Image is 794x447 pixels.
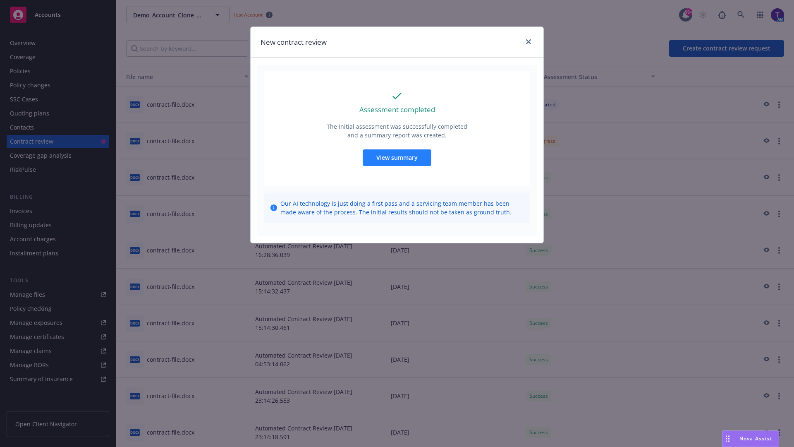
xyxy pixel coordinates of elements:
div: Drag to move [722,431,733,447]
span: Our AI technology is just doing a first pass and a servicing team member has been made aware of t... [280,199,524,216]
p: The initial assessment was successfully completed and a summary report was created. [326,122,468,139]
button: Nova Assist [722,430,779,447]
a: close [524,37,533,47]
h1: New contract review [261,37,327,48]
span: View summary [376,154,418,161]
span: Nova Assist [739,435,772,442]
p: Assessment completed [359,104,435,115]
button: View summary [363,149,431,166]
